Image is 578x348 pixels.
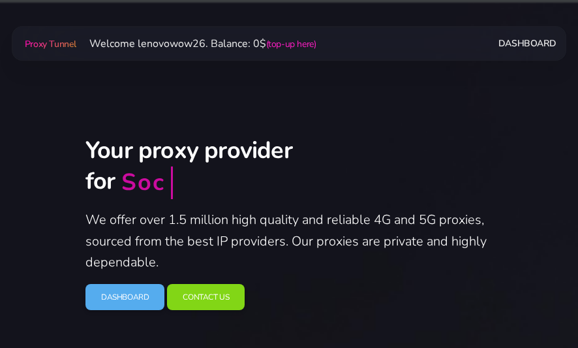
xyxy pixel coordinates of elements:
[22,33,79,54] a: Proxy Tunnel
[85,136,493,199] h2: Your proxy provider for
[266,38,316,50] a: (top-up here)
[85,284,164,311] a: Dashboard
[85,210,493,274] p: We offer over 1.5 million high quality and reliable 4G and 5G proxies, sourced from the best IP p...
[167,284,245,311] a: Contact Us
[25,38,76,50] span: Proxy Tunnel
[121,168,165,198] div: Soc
[79,37,316,51] span: Welcome lenovowow26. Balance: 0$
[498,31,556,55] a: Dashboard
[503,273,562,332] iframe: Webchat Widget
